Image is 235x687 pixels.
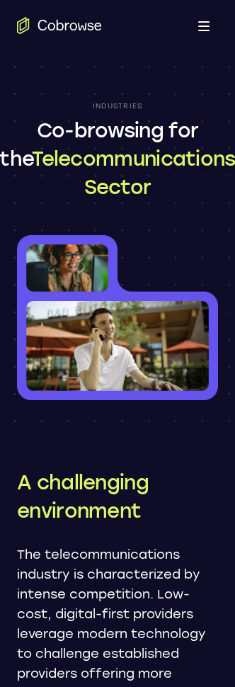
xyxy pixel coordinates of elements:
h2: A challenging environment [17,468,218,525]
span: Telecommunications Sector [32,147,235,199]
a: Go to the home page [17,17,102,34]
img: Co-browsing for the Telecommunications Sector [17,235,218,400]
p: Industries [93,102,143,110]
